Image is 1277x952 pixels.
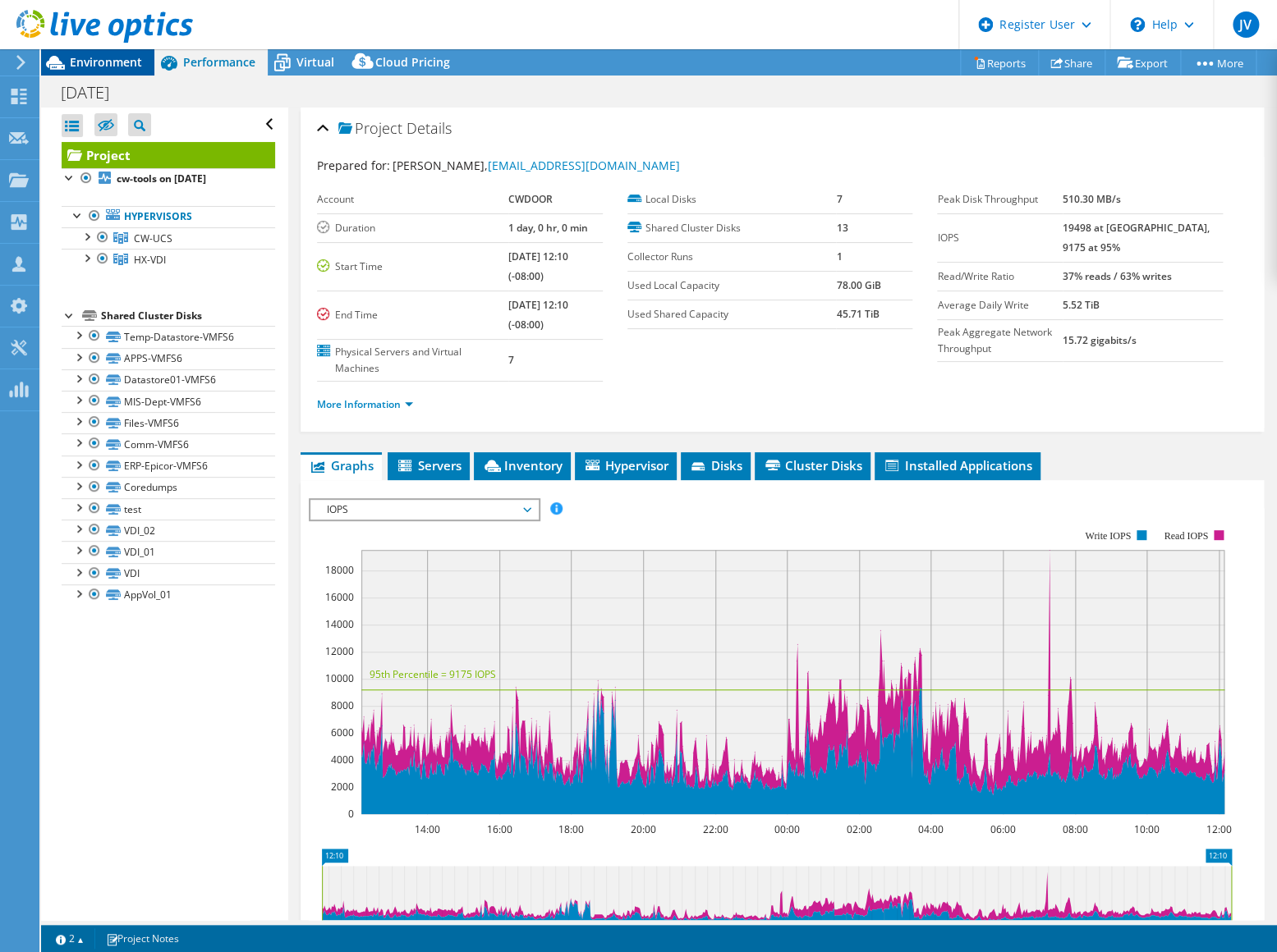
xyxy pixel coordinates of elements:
[937,191,1063,208] label: Peak Disk Throughput
[627,306,837,323] label: Used Shared Capacity
[774,822,800,836] text: 00:00
[62,326,275,347] a: Temp-Datastore-VMFS6
[508,249,568,283] b: [DATE] 12:10 (-08:00)
[317,307,508,323] label: End Time
[1063,333,1137,347] b: 15.72 gigabits/s
[763,457,862,474] span: Cluster Disks
[1130,17,1145,32] svg: \n
[331,725,354,739] text: 6000
[1063,298,1100,312] b: 5.52 TiB
[325,563,354,577] text: 18000
[627,191,837,208] label: Local Disks
[62,433,275,455] a: Comm-VMFS6
[836,192,842,206] b: 7
[62,249,275,270] a: HX-VDI
[558,822,584,836] text: 18:00
[1063,192,1121,206] b: 510.30 MB/s
[1038,50,1105,76] a: Share
[508,298,568,332] b: [DATE] 12:10 (-08:00)
[482,457,563,474] span: Inventory
[317,259,508,275] label: Start Time
[1164,530,1208,542] text: Read IOPS
[960,50,1039,76] a: Reports
[627,277,837,294] label: Used Local Capacity
[309,457,374,474] span: Graphs
[94,928,191,949] a: Project Notes
[317,220,508,236] label: Duration
[117,172,206,185] b: cw-tools on [DATE]
[937,297,1063,314] label: Average Daily Write
[62,206,275,227] a: Hypervisors
[331,698,354,712] text: 8000
[62,455,275,477] a: ERP-Epicor-VMFS6
[62,412,275,433] a: Files-VMFS6
[627,220,837,236] label: Shared Cluster Disks
[1180,50,1256,76] a: More
[62,584,275,606] a: AppVol_01
[296,54,334,70] span: Virtual
[1206,822,1232,836] text: 12:00
[62,477,275,498] a: Coredumps
[836,221,848,235] b: 13
[62,168,275,190] a: cw-tools on [DATE]
[70,54,142,70] span: Environment
[62,227,275,249] a: CW-UCS
[1063,822,1088,836] text: 08:00
[317,344,508,377] label: Physical Servers and Virtual Machines
[1063,221,1210,254] b: 19498 at [GEOGRAPHIC_DATA], 9175 at 95%
[331,780,354,794] text: 2000
[62,541,275,562] a: VDI_01
[937,324,1063,357] label: Peak Aggregate Network Throughput
[62,563,275,584] a: VDI
[703,822,728,836] text: 22:00
[338,121,402,137] span: Project
[847,822,872,836] text: 02:00
[508,353,514,367] b: 7
[689,457,742,474] span: Disks
[990,822,1016,836] text: 06:00
[937,230,1063,246] label: IOPS
[631,822,656,836] text: 20:00
[508,221,588,235] b: 1 day, 0 hr, 0 min
[348,807,354,821] text: 0
[62,519,275,541] a: VDI_02
[101,306,275,326] div: Shared Cluster Disks
[836,307,879,321] b: 45.71 TiB
[62,142,275,168] a: Project
[317,397,413,411] a: More Information
[487,822,512,836] text: 16:00
[370,667,496,681] text: 95th Percentile = 9175 IOPS
[53,84,135,102] h1: [DATE]
[134,253,166,267] span: HX-VDI
[836,278,880,292] b: 78.00 GiB
[325,644,354,658] text: 12000
[415,822,440,836] text: 14:00
[319,500,530,519] span: IOPS
[627,249,837,265] label: Collector Runs
[317,158,390,173] label: Prepared for:
[183,54,255,70] span: Performance
[62,391,275,412] a: MIS-Dept-VMFS6
[317,191,508,208] label: Account
[1085,530,1131,542] text: Write IOPS
[375,54,450,70] span: Cloud Pricing
[325,671,354,685] text: 10000
[508,192,553,206] b: CWDOOR
[937,268,1063,285] label: Read/Write Ratio
[488,158,680,173] a: [EMAIL_ADDRESS][DOMAIN_NAME]
[1063,269,1172,283] b: 37% reads / 63% writes
[325,617,354,631] text: 14000
[1134,822,1160,836] text: 10:00
[396,457,462,474] span: Servers
[62,498,275,519] a: test
[331,753,354,767] text: 4000
[1105,50,1181,76] a: Export
[393,158,680,173] span: [PERSON_NAME],
[325,590,354,604] text: 16000
[583,457,668,474] span: Hypervisor
[62,348,275,369] a: APPS-VMFS6
[883,457,1032,474] span: Installed Applications
[62,369,275,391] a: Datastore01-VMFS6
[44,928,95,949] a: 2
[134,231,172,245] span: CW-UCS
